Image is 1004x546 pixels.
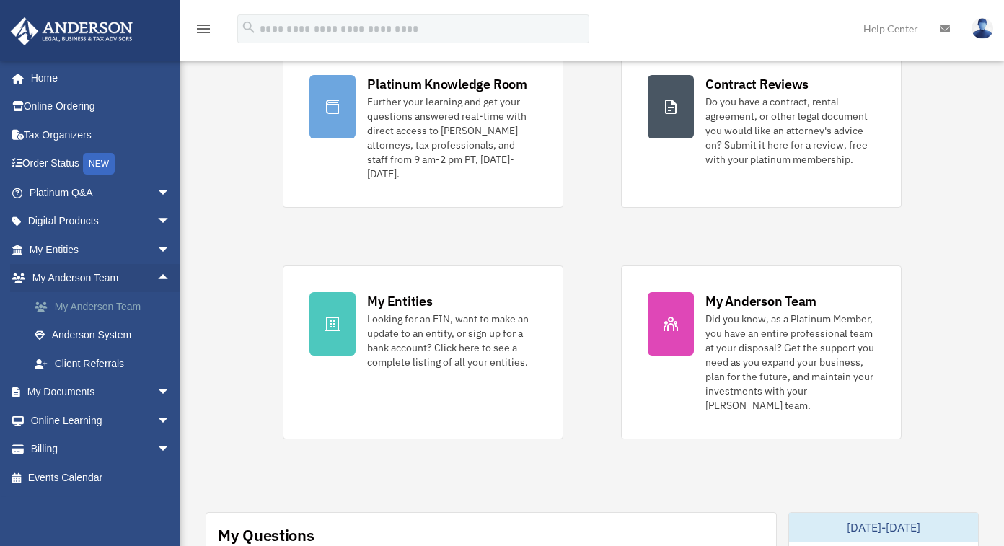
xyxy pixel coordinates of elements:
[241,19,257,35] i: search
[283,265,563,439] a: My Entities Looking for an EIN, want to make an update to an entity, or sign up for a bank accoun...
[705,75,809,93] div: Contract Reviews
[6,17,137,45] img: Anderson Advisors Platinum Portal
[157,406,185,436] span: arrow_drop_down
[10,235,193,264] a: My Entitiesarrow_drop_down
[10,264,193,293] a: My Anderson Teamarrow_drop_up
[705,292,816,310] div: My Anderson Team
[367,292,432,310] div: My Entities
[157,378,185,408] span: arrow_drop_down
[10,463,193,492] a: Events Calendar
[705,94,875,167] div: Do you have a contract, rental agreement, or other legal document you would like an attorney's ad...
[20,292,193,321] a: My Anderson Team
[157,435,185,464] span: arrow_drop_down
[283,48,563,208] a: Platinum Knowledge Room Further your learning and get your questions answered real-time with dire...
[972,18,993,39] img: User Pic
[20,349,193,378] a: Client Referrals
[10,63,185,92] a: Home
[621,265,902,439] a: My Anderson Team Did you know, as a Platinum Member, you have an entire professional team at your...
[157,207,185,237] span: arrow_drop_down
[10,120,193,149] a: Tax Organizers
[195,25,212,38] a: menu
[157,235,185,265] span: arrow_drop_down
[10,378,193,407] a: My Documentsarrow_drop_down
[83,153,115,175] div: NEW
[367,312,537,369] div: Looking for an EIN, want to make an update to an entity, or sign up for a bank account? Click her...
[10,149,193,179] a: Order StatusNEW
[10,92,193,121] a: Online Ordering
[367,75,527,93] div: Platinum Knowledge Room
[10,435,193,464] a: Billingarrow_drop_down
[705,312,875,413] div: Did you know, as a Platinum Member, you have an entire professional team at your disposal? Get th...
[195,20,212,38] i: menu
[10,207,193,236] a: Digital Productsarrow_drop_down
[20,321,193,350] a: Anderson System
[367,94,537,181] div: Further your learning and get your questions answered real-time with direct access to [PERSON_NAM...
[157,264,185,294] span: arrow_drop_up
[10,178,193,207] a: Platinum Q&Aarrow_drop_down
[789,513,978,542] div: [DATE]-[DATE]
[157,178,185,208] span: arrow_drop_down
[10,406,193,435] a: Online Learningarrow_drop_down
[621,48,902,208] a: Contract Reviews Do you have a contract, rental agreement, or other legal document you would like...
[218,524,314,546] div: My Questions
